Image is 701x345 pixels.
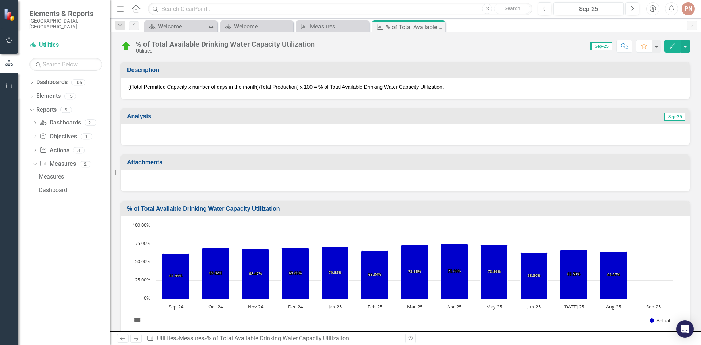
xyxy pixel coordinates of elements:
[169,273,182,278] text: 61.94%
[127,159,686,166] h3: Attachments
[646,303,661,310] text: Sep-25
[29,9,102,18] span: Elements & Reports
[207,335,349,342] div: % of Total Available Drinking Water Capacity Utilization
[494,4,530,14] button: Search
[328,303,342,310] text: Jan-25
[209,270,222,275] text: 69.82%
[128,222,677,331] svg: Interactive chart
[81,133,92,139] div: 1
[73,147,85,153] div: 3
[146,22,206,31] a: Welcome
[447,303,461,310] text: Apr-25
[29,41,102,49] a: Utilities
[600,251,627,299] path: Aug-25, 64.87. Actual.
[136,48,315,54] div: Utilities
[567,271,580,276] text: 66.53%
[127,113,417,120] h3: Analysis
[448,268,461,273] text: 75.03%
[64,93,76,99] div: 15
[39,146,69,155] a: Actions
[4,8,16,21] img: ClearPoint Strategy
[505,5,520,11] span: Search
[408,269,421,274] text: 73.55%
[526,303,541,310] text: Jun-25
[481,245,508,299] path: May-25, 73.56. Actual.
[676,320,694,338] div: Open Intercom Messenger
[310,22,367,31] div: Measures
[133,222,150,228] text: 100.00%
[560,250,587,299] path: Jul-25, 66.53. Actual.
[135,276,150,283] text: 25.00%
[486,303,502,310] text: May-25
[202,248,229,299] path: Oct-24, 69.82. Actual.
[179,335,204,342] a: Measures
[208,303,223,310] text: Oct-24
[39,119,81,127] a: Dashboards
[127,206,686,212] h3: % of Total Available Drinking Water Capacity Utilization
[37,171,110,183] a: Measures
[234,22,291,31] div: Welcome
[135,258,150,265] text: 50.00%
[169,303,184,310] text: Sep-24
[242,249,269,299] path: Nov-24, 68.47. Actual.
[144,295,150,301] text: 0%
[128,222,682,331] div: Chart. Highcharts interactive chart.
[36,106,57,114] a: Reports
[386,23,443,32] div: % of Total Available Drinking Water Capacity Utilization
[85,120,96,126] div: 2
[249,271,262,276] text: 68.47%
[329,270,341,275] text: 70.82%
[222,22,291,31] a: Welcome
[39,133,77,141] a: Objectives
[39,173,110,180] div: Measures
[128,83,682,91] p: ((Total Permitted Capacity x number of days in the month)/Total Production) x 100 = % of Total Av...
[37,184,110,196] a: Dashboard
[80,161,91,167] div: 2
[282,248,309,299] path: Dec-24, 69.8. Actual.
[590,42,612,50] span: Sep-25
[36,92,61,100] a: Elements
[528,273,540,278] text: 63.30%
[248,303,264,310] text: Nov-24
[650,317,670,324] button: Show Actual
[162,253,189,299] path: Sep-24, 61.94. Actual.
[368,303,382,310] text: Feb-25
[157,335,176,342] a: Utilities
[563,303,584,310] text: [DATE]-25
[368,272,381,277] text: 65.84%
[39,160,76,168] a: Measures
[36,78,68,87] a: Dashboards
[146,334,400,343] div: » »
[39,187,110,193] div: Dashboard
[60,107,72,113] div: 9
[682,2,695,15] button: PN
[158,22,206,31] div: Welcome
[127,67,686,73] h3: Description
[441,244,468,299] path: Apr-25, 75.03. Actual.
[148,3,532,15] input: Search ClearPoint...
[120,41,132,52] img: On Target
[606,303,621,310] text: Aug-25
[135,240,150,246] text: 75.00%
[488,269,501,274] text: 73.56%
[132,315,142,325] button: View chart menu, Chart
[556,5,621,14] div: Sep-25
[29,18,102,30] small: [GEOGRAPHIC_DATA], [GEOGRAPHIC_DATA]
[521,252,548,299] path: Jun-25, 63.3. Actual.
[407,303,422,310] text: Mar-25
[136,40,315,48] div: % of Total Available Drinking Water Capacity Utilization
[71,79,85,85] div: 105
[298,22,367,31] a: Measures
[664,113,685,121] span: Sep-25
[288,303,303,310] text: Dec-24
[361,250,388,299] path: Feb-25, 65.84. Actual.
[289,270,302,275] text: 69.80%
[322,247,349,299] path: Jan-25, 70.82. Actual.
[553,2,624,15] button: Sep-25
[401,245,428,299] path: Mar-25, 73.55. Actual.
[29,58,102,71] input: Search Below...
[607,272,620,277] text: 64.87%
